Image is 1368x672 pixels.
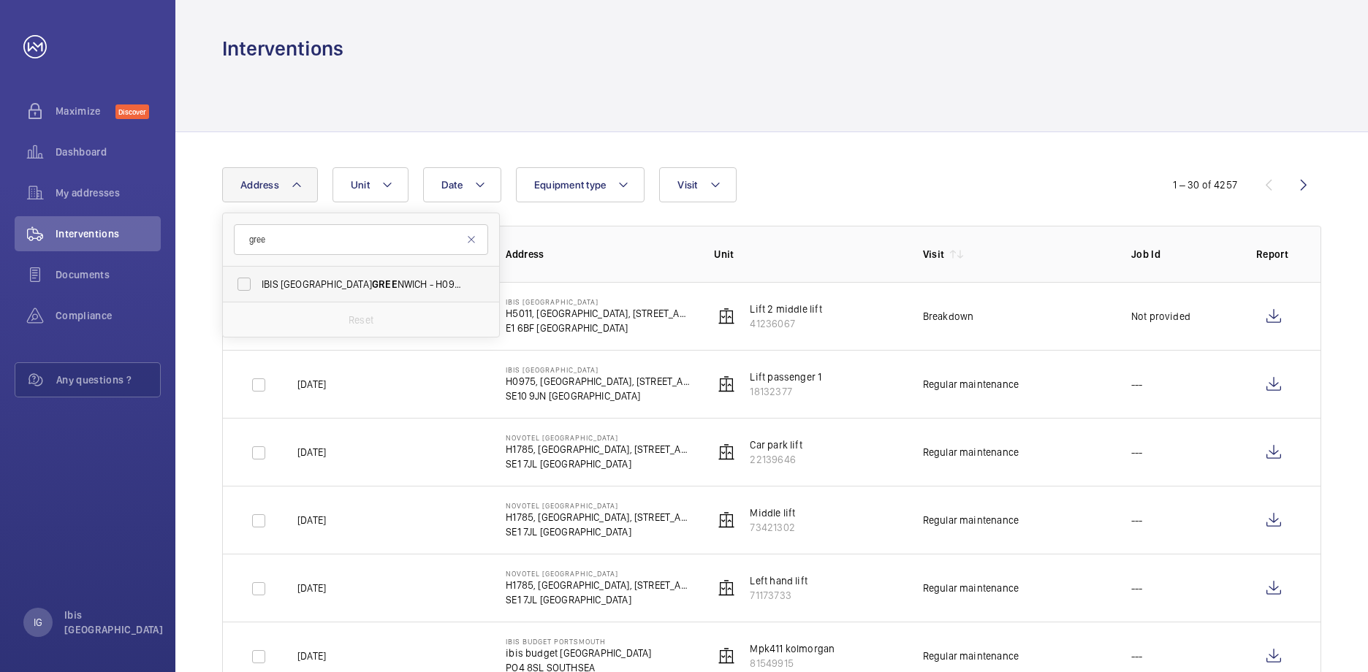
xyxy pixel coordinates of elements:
p: NOVOTEL [GEOGRAPHIC_DATA] [506,433,691,442]
p: Mpk411 kolmorgan [750,641,835,656]
img: elevator.svg [718,511,735,529]
p: Job Id [1131,247,1233,261]
p: 18132377 [750,384,821,399]
div: Regular maintenance [923,377,1019,392]
input: Search by address [234,224,488,255]
p: [DATE] [297,581,326,595]
p: Not provided [1131,309,1190,324]
p: Reset [349,313,373,327]
p: [DATE] [297,649,326,663]
div: Regular maintenance [923,649,1019,663]
p: IG [34,615,42,630]
p: IBIS [GEOGRAPHIC_DATA] [506,297,691,306]
p: 41236067 [750,316,821,331]
p: H5011, [GEOGRAPHIC_DATA], [STREET_ADDRESS] [506,306,691,321]
p: Left hand lift [750,573,807,588]
span: Address [240,179,279,191]
p: Visit [923,247,945,261]
p: --- [1131,513,1143,527]
p: --- [1131,445,1143,459]
div: Regular maintenance [923,513,1019,527]
p: Lift 2 middle lift [750,302,821,316]
p: SE1 7JL [GEOGRAPHIC_DATA] [506,524,691,539]
p: IBIS [GEOGRAPHIC_DATA] [506,365,691,374]
p: ibis budget [GEOGRAPHIC_DATA] [506,646,651,660]
span: IBIS [GEOGRAPHIC_DATA] NWICH - H0975, IBIS [GEOGRAPHIC_DATA] NWICH, [STREET_ADDRESS][PERSON_NAME] [262,277,463,291]
p: SE1 7JL [GEOGRAPHIC_DATA] [506,457,691,471]
button: Visit [659,167,736,202]
p: SE10 9JN [GEOGRAPHIC_DATA] [506,389,691,403]
span: Unit [351,179,370,191]
p: Ibis [GEOGRAPHIC_DATA] [64,608,163,637]
p: --- [1131,377,1143,392]
span: Any questions ? [56,373,160,387]
img: elevator.svg [718,308,735,325]
span: Documents [56,267,161,282]
p: H1785, [GEOGRAPHIC_DATA], [STREET_ADDRESS][PERSON_NAME] [506,442,691,457]
button: Date [423,167,501,202]
span: GREE [372,278,398,290]
p: Middle lift [750,505,795,520]
img: elevator.svg [718,647,735,665]
button: Equipment type [516,167,645,202]
img: elevator.svg [718,375,735,393]
p: H0975, [GEOGRAPHIC_DATA], [STREET_ADDRESS][PERSON_NAME] [506,374,691,389]
p: --- [1131,649,1143,663]
p: --- [1131,581,1143,595]
span: Discover [115,104,149,119]
p: IBIS BUDGET PORTSMOUTH [506,637,651,646]
span: Visit [677,179,697,191]
button: Unit [332,167,408,202]
p: Unit [714,247,899,261]
p: 71173733 [750,588,807,603]
p: 81549915 [750,656,835,671]
span: Maximize [56,104,115,118]
span: Equipment type [534,179,607,191]
p: [DATE] [297,377,326,392]
span: Date [441,179,463,191]
img: elevator.svg [718,579,735,597]
p: 73421302 [750,520,795,535]
p: 22139646 [750,452,802,467]
p: E1 6BF [GEOGRAPHIC_DATA] [506,321,691,335]
p: NOVOTEL [GEOGRAPHIC_DATA] [506,501,691,510]
p: H1785, [GEOGRAPHIC_DATA], [STREET_ADDRESS][PERSON_NAME] [506,510,691,524]
p: Lift passenger 1 [750,370,821,384]
p: [DATE] [297,445,326,459]
p: NOVOTEL [GEOGRAPHIC_DATA] [506,569,691,578]
div: Breakdown [923,309,974,324]
p: Address [506,247,691,261]
span: My addresses [56,186,161,200]
img: elevator.svg [718,443,735,461]
p: [DATE] [297,513,326,527]
p: SE1 7JL [GEOGRAPHIC_DATA] [506,592,691,607]
span: Interventions [56,226,161,241]
span: Compliance [56,308,161,323]
button: Address [222,167,318,202]
p: H1785, [GEOGRAPHIC_DATA], [STREET_ADDRESS][PERSON_NAME] [506,578,691,592]
h1: Interventions [222,35,343,62]
div: Regular maintenance [923,445,1019,459]
p: Report [1256,247,1291,261]
div: 1 – 30 of 4257 [1173,177,1237,192]
div: Regular maintenance [923,581,1019,595]
p: Car park lift [750,438,802,452]
span: Dashboard [56,145,161,159]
